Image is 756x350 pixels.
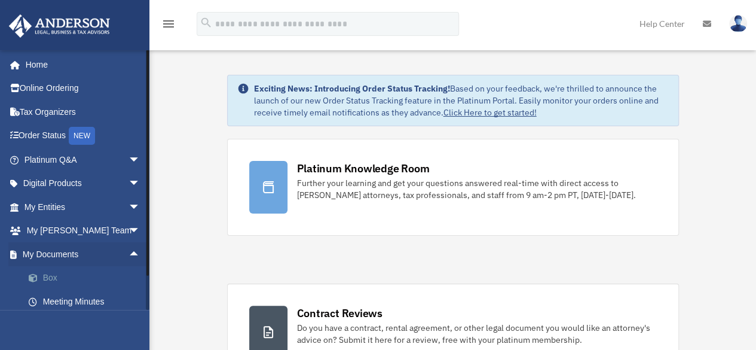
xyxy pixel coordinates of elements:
div: Further your learning and get your questions answered real-time with direct access to [PERSON_NAM... [297,177,657,201]
div: Based on your feedback, we're thrilled to announce the launch of our new Order Status Tracking fe... [254,83,669,118]
img: User Pic [729,15,747,32]
a: Box [17,266,158,290]
a: Home [8,53,152,77]
div: Platinum Knowledge Room [297,161,430,176]
i: search [200,16,213,29]
strong: Exciting News: Introducing Order Status Tracking! [254,83,450,94]
span: arrow_drop_down [128,172,152,196]
div: NEW [69,127,95,145]
a: My Entitiesarrow_drop_down [8,195,158,219]
span: arrow_drop_down [128,219,152,244]
a: Digital Productsarrow_drop_down [8,172,158,196]
span: arrow_drop_up [128,242,152,267]
div: Contract Reviews [297,306,382,321]
i: menu [161,17,176,31]
a: Meeting Minutes [17,290,158,314]
a: Click Here to get started! [443,107,537,118]
span: arrow_drop_down [128,195,152,220]
a: My [PERSON_NAME] Teamarrow_drop_down [8,219,158,243]
a: menu [161,21,176,31]
a: Platinum Q&Aarrow_drop_down [8,148,158,172]
a: Order StatusNEW [8,124,158,148]
a: Tax Organizers [8,100,158,124]
a: My Documentsarrow_drop_up [8,242,158,266]
a: Online Ordering [8,77,158,101]
a: Platinum Knowledge Room Further your learning and get your questions answered real-time with dire... [227,139,679,236]
div: Do you have a contract, rental agreement, or other legal document you would like an attorney's ad... [297,322,657,346]
span: arrow_drop_down [128,148,152,172]
img: Anderson Advisors Platinum Portal [5,14,114,38]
